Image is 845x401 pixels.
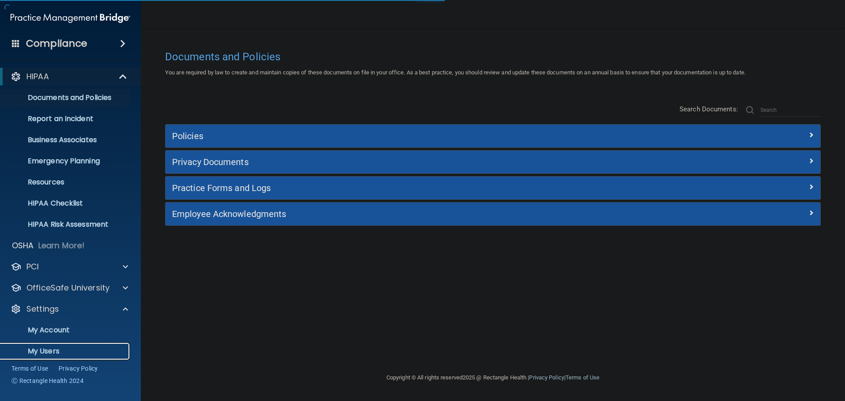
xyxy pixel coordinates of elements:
[6,114,126,123] p: Report an Incident
[11,9,130,27] img: PMB logo
[529,374,564,381] a: Privacy Policy
[6,347,126,356] p: My Users
[6,93,126,102] p: Documents and Policies
[172,181,814,195] a: Practice Forms and Logs
[332,364,654,392] div: Copyright © All rights reserved 2025 @ Rectangle Health | |
[172,131,650,141] h5: Policies
[26,37,87,50] h4: Compliance
[26,71,49,82] p: HIPAA
[172,129,814,143] a: Policies
[746,106,754,114] img: ic-search.3b580494.png
[11,261,128,272] a: PCI
[6,178,126,187] p: Resources
[6,157,126,166] p: Emergency Planning
[11,376,84,385] span: Ⓒ Rectangle Health 2024
[680,105,738,113] span: Search Documents:
[12,240,34,251] p: OSHA
[172,207,814,221] a: Employee Acknowledgments
[59,364,98,373] a: Privacy Policy
[172,157,650,167] h5: Privacy Documents
[6,220,126,229] p: HIPAA Risk Assessment
[11,364,48,373] a: Terms of Use
[760,103,821,117] input: Search
[172,155,814,169] a: Privacy Documents
[38,240,85,251] p: Learn More!
[11,283,128,293] a: OfficeSafe University
[172,209,650,219] h5: Employee Acknowledgments
[26,304,59,314] p: Settings
[566,374,599,381] a: Terms of Use
[26,261,39,272] p: PCI
[11,304,128,314] a: Settings
[165,51,821,63] h4: Documents and Policies
[6,136,126,144] p: Business Associates
[6,199,126,208] p: HIPAA Checklist
[11,71,128,82] a: HIPAA
[165,69,746,76] span: You are required by law to create and maintain copies of these documents on file in your office. ...
[6,326,126,335] p: My Account
[26,283,110,293] p: OfficeSafe University
[172,183,650,193] h5: Practice Forms and Logs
